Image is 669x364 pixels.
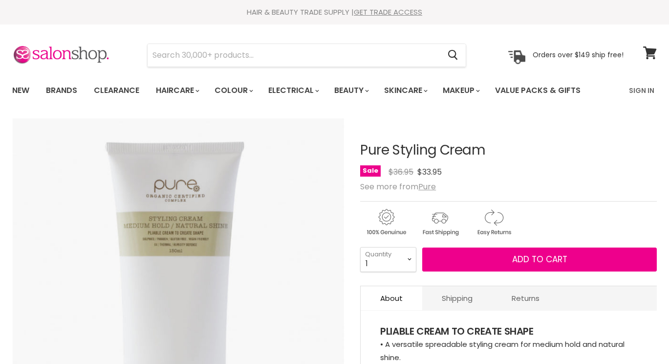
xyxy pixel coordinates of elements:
a: Haircare [149,80,205,101]
span: $36.95 [388,166,413,178]
img: genuine.gif [360,207,412,237]
button: Search [440,44,466,67]
form: Product [147,44,466,67]
img: returns.gif [468,207,519,237]
select: Quantity [360,247,416,272]
img: shipping.gif [414,207,466,237]
a: Brands [39,80,85,101]
span: Add to cart [512,253,567,265]
a: Sign In [623,80,660,101]
a: About [361,286,422,310]
a: Value Packs & Gifts [488,80,588,101]
p: Orders over $149 ship free! [533,50,624,59]
a: Electrical [261,80,325,101]
ul: Main menu [5,76,605,105]
h4: PLIABLE CREAM TO CREATE SHAPE [380,325,637,338]
span: $33.95 [417,166,442,178]
a: Returns [492,286,559,310]
a: Beauty [327,80,375,101]
a: Makeup [435,80,486,101]
a: Skincare [377,80,433,101]
a: Colour [207,80,259,101]
input: Search [148,44,440,67]
a: GET TRADE ACCESS [354,7,422,17]
span: Sale [360,165,381,177]
a: Shipping [422,286,492,310]
a: New [5,80,37,101]
h1: Pure Styling Cream [360,143,657,158]
a: Pure [418,181,436,192]
button: Add to cart [422,248,657,272]
a: Clearance [86,80,147,101]
span: See more from [360,181,436,192]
